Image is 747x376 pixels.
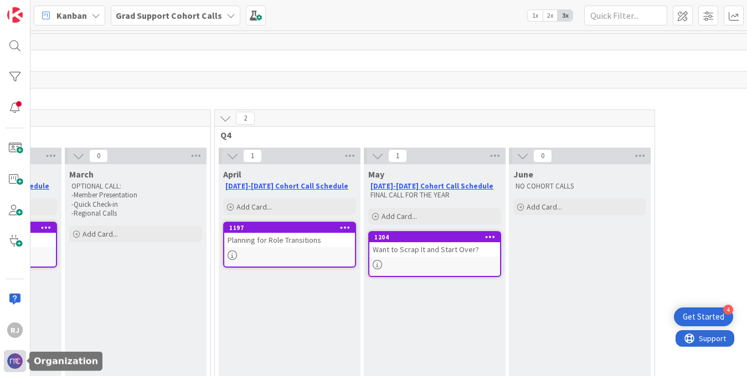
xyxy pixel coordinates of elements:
span: Support [23,2,50,15]
p: OPTIONAL CALL: [71,182,200,191]
span: 2x [543,10,558,21]
a: 1204Want to Scrap It and Start Over? [368,231,501,277]
div: 1197 [229,224,355,232]
div: 1204Want to Scrap It and Start Over? [369,232,500,257]
b: Grad Support Cohort Calls [116,10,222,21]
h5: Organization [34,356,98,367]
span: 1 [388,149,407,163]
div: Want to Scrap It and Start Over? [369,242,500,257]
p: FINAL CALL FOR THE YEAR [370,191,499,200]
span: Kanban [56,9,87,22]
div: 1204 [374,233,500,241]
span: Add Card... [382,211,417,221]
span: Add Card... [83,229,118,239]
div: Open Get Started checklist, remaining modules: 4 [674,307,733,326]
p: -Member Presentation [71,191,200,200]
img: avatar [7,353,23,369]
a: 1197Planning for Role Transitions [223,222,356,268]
div: Planning for Role Transitions [224,233,355,247]
div: 1197 [224,223,355,233]
span: Add Card... [527,202,562,212]
img: Visit kanbanzone.com [7,7,23,23]
span: 1 [243,149,262,163]
span: Q4 [220,129,641,140]
span: 3x [558,10,573,21]
div: 1197Planning for Role Transitions [224,223,355,247]
div: 4 [723,305,733,315]
a: [DATE]-[DATE] Cohort Call Schedule [225,181,348,191]
p: -Quick Check-in [71,200,200,209]
p: NO COHORT CALLS [516,182,644,191]
span: 0 [533,149,552,163]
span: 0 [89,149,108,163]
input: Quick Filter... [584,6,667,25]
span: April [223,169,241,180]
span: 1x [528,10,543,21]
span: Add Card... [236,202,272,212]
span: 2 [236,112,255,125]
span: June [513,169,533,180]
div: RJ [7,322,23,338]
a: [DATE]-[DATE] Cohort Call Schedule [370,181,493,191]
div: Get Started [683,311,724,322]
span: March [69,169,94,180]
p: -Regional Calls [71,209,200,218]
span: May [368,169,384,180]
div: 1204 [369,232,500,242]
